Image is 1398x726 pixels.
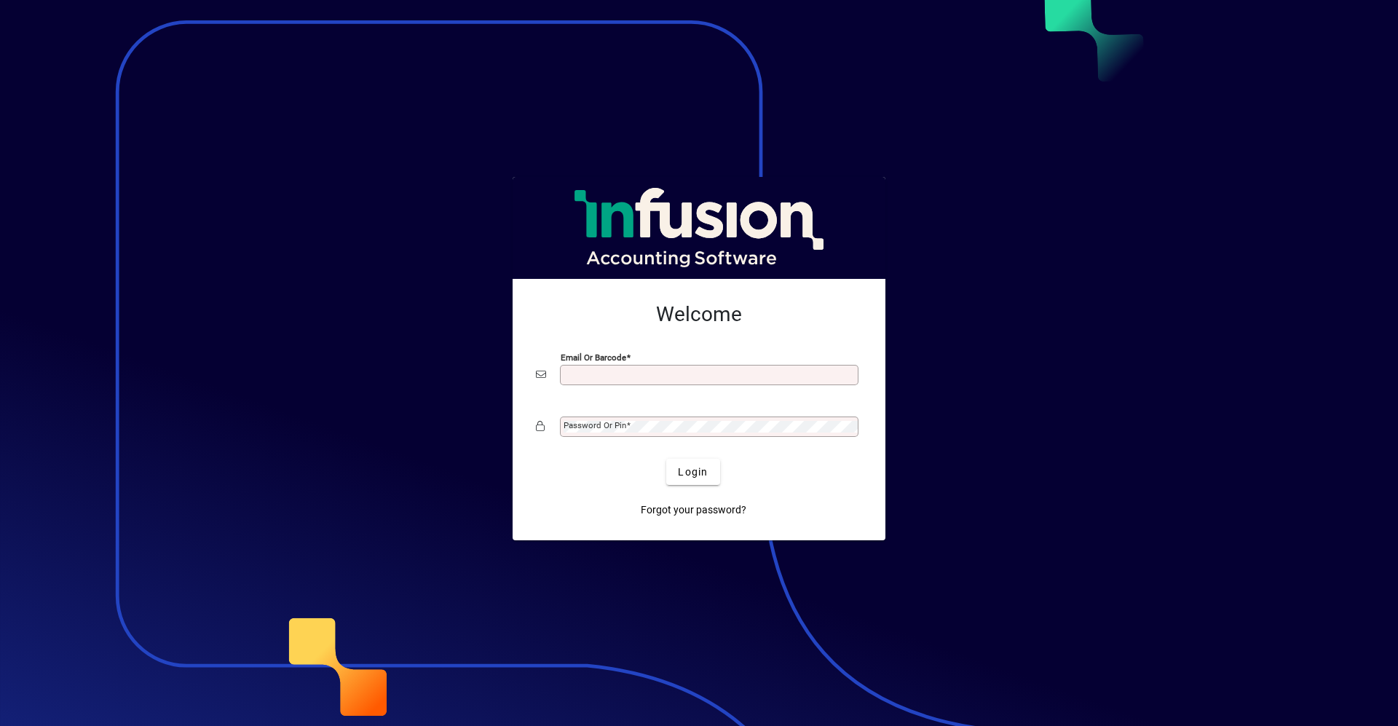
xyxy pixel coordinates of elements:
[666,459,719,485] button: Login
[641,502,746,518] span: Forgot your password?
[536,302,862,327] h2: Welcome
[678,465,708,480] span: Login
[561,352,626,363] mat-label: Email or Barcode
[635,497,752,523] a: Forgot your password?
[564,420,626,430] mat-label: Password or Pin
